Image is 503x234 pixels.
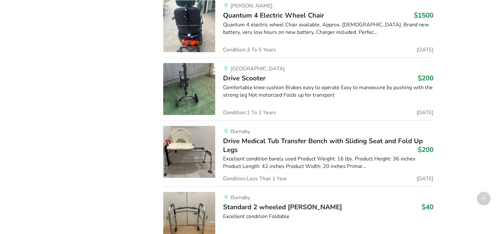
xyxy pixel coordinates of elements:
[223,155,433,170] div: Excellent condition barely used Product Weight: 16 lbs. Product Height: 36 inches Product Length:...
[223,74,266,83] span: Drive Scooter
[223,176,287,181] span: Condition: Less Than 1 Year
[417,110,433,115] span: [DATE]
[418,145,433,154] h3: $200
[231,65,285,72] span: [GEOGRAPHIC_DATA]
[223,11,324,20] span: Quantum 4 Electric Wheel Chair
[414,11,433,20] h3: $1500
[223,136,423,154] span: Drive Medical Tub Transfer Bench with Sliding Seat and Fold Up Legs
[417,47,433,52] span: [DATE]
[163,126,215,178] img: bathroom safety-drive medical tub transfer bench with sliding seat and fold up legs
[417,176,433,181] span: [DATE]
[163,58,433,120] a: mobility-drive scooter [GEOGRAPHIC_DATA]Drive Scooter$200Comfortable knee cushion Brakes easy to ...
[231,194,250,201] span: Burnaby
[163,63,215,115] img: mobility-drive scooter
[231,128,250,135] span: Burnaby
[223,21,433,36] div: Quantum 4 electric wheel Chair available, Approx. [DEMOGRAPHIC_DATA]. Brand new battery, very low...
[163,120,433,186] a: bathroom safety-drive medical tub transfer bench with sliding seat and fold up legsBurnabyDrive M...
[422,203,433,211] h3: $40
[223,202,342,212] span: Standard 2 wheeled [PERSON_NAME]
[163,0,215,52] img: mobility-quantum 4 electric wheel chair
[231,2,272,9] span: [PERSON_NAME]
[418,74,433,82] h3: $200
[223,84,433,99] div: Comfortable knee cushion Brakes easy to operate Easy to manoeuvre by pushing with the strong leg ...
[223,47,276,52] span: Condition: 3 To 5 Years
[223,213,433,220] div: Excellent condition Foldable
[223,110,276,115] span: Condition: 1 To 2 Years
